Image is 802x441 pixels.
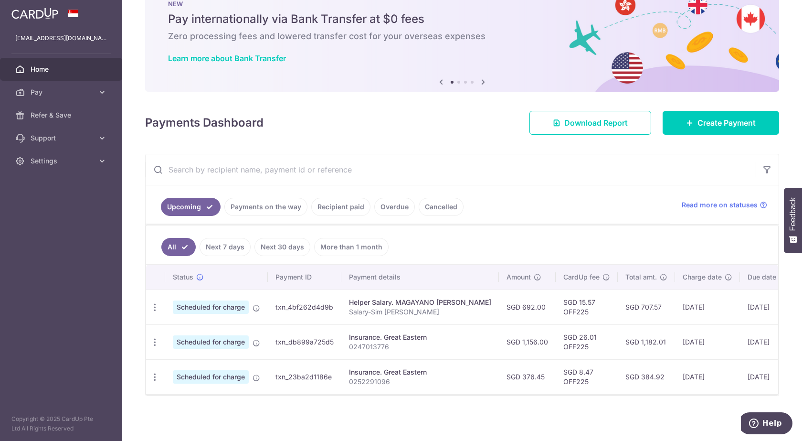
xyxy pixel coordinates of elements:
[268,265,341,290] th: Payment ID
[11,8,58,19] img: CardUp
[349,333,491,342] div: Insurance. Great Eastern
[556,324,618,359] td: SGD 26.01 OFF225
[618,324,675,359] td: SGD 1,182.01
[31,156,94,166] span: Settings
[349,367,491,377] div: Insurance. Great Eastern
[145,114,264,131] h4: Payments Dashboard
[200,238,251,256] a: Next 7 days
[697,117,756,129] span: Create Payment
[740,290,794,324] td: [DATE]
[168,31,756,42] h6: Zero processing fees and lowered transfer cost for your overseas expenses
[675,290,740,324] td: [DATE]
[349,377,491,387] p: 0252291096
[499,359,556,394] td: SGD 376.45
[563,272,600,282] span: CardUp fee
[224,198,307,216] a: Payments on the way
[556,359,618,394] td: SGD 8.47 OFF225
[374,198,415,216] a: Overdue
[349,307,491,317] p: Salary-Sim [PERSON_NAME]
[168,54,286,63] a: Learn more about Bank Transfer
[15,33,107,43] p: [EMAIL_ADDRESS][DOMAIN_NAME]
[161,238,196,256] a: All
[740,324,794,359] td: [DATE]
[625,272,657,282] span: Total amt.
[529,111,651,135] a: Download Report
[268,290,341,324] td: txn_4bf262d4d9b
[173,335,249,349] span: Scheduled for charge
[419,198,464,216] a: Cancelled
[499,324,556,359] td: SGD 1,156.00
[556,290,618,324] td: SGD 15.57 OFF225
[682,200,767,210] a: Read more on statuses
[254,238,310,256] a: Next 30 days
[31,87,94,97] span: Pay
[349,298,491,307] div: Helper Salary. MAGAYANO [PERSON_NAME]
[618,359,675,394] td: SGD 384.92
[173,301,249,314] span: Scheduled for charge
[740,359,794,394] td: [DATE]
[507,272,531,282] span: Amount
[784,188,802,253] button: Feedback - Show survey
[349,342,491,352] p: 0247013776
[618,290,675,324] td: SGD 707.57
[683,272,722,282] span: Charge date
[168,11,756,27] h5: Pay internationally via Bank Transfer at $0 fees
[564,117,628,129] span: Download Report
[675,324,740,359] td: [DATE]
[499,290,556,324] td: SGD 692.00
[161,198,221,216] a: Upcoming
[682,200,758,210] span: Read more on statuses
[31,110,94,120] span: Refer & Save
[314,238,389,256] a: More than 1 month
[268,359,341,394] td: txn_23ba2d1186e
[173,370,249,384] span: Scheduled for charge
[789,197,797,231] span: Feedback
[341,265,499,290] th: Payment details
[31,133,94,143] span: Support
[31,65,94,74] span: Home
[311,198,370,216] a: Recipient paid
[675,359,740,394] td: [DATE]
[146,154,756,185] input: Search by recipient name, payment id or reference
[748,272,776,282] span: Due date
[268,324,341,359] td: txn_db899a725d5
[173,272,193,282] span: Status
[741,412,792,436] iframe: Opens a widget where you can find more information
[663,111,779,135] a: Create Payment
